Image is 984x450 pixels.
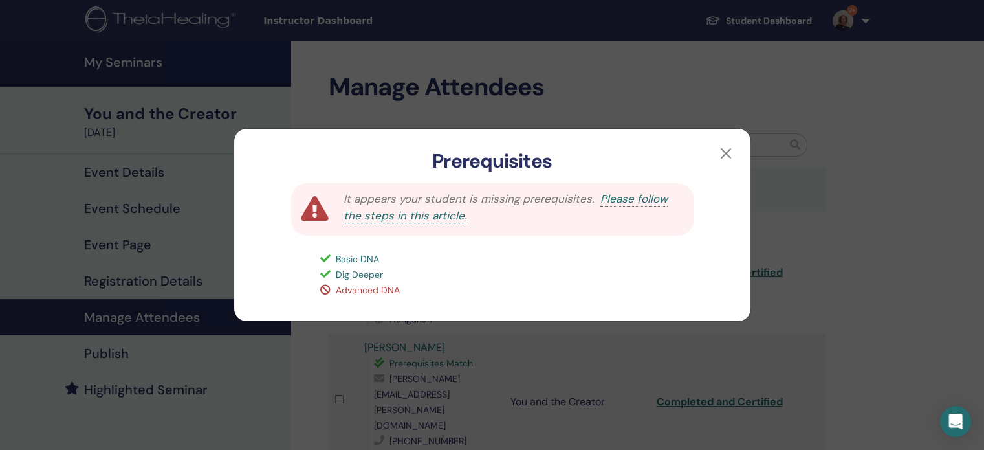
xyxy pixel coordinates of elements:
[344,192,668,223] a: Please follow the steps in this article.
[336,269,383,280] span: Dig Deeper
[336,253,379,265] span: Basic DNA
[336,284,400,296] span: Advanced DNA
[940,406,971,437] div: Open Intercom Messenger
[344,192,594,206] span: It appears your student is missing prerequisites.
[255,150,730,173] h3: Prerequisites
